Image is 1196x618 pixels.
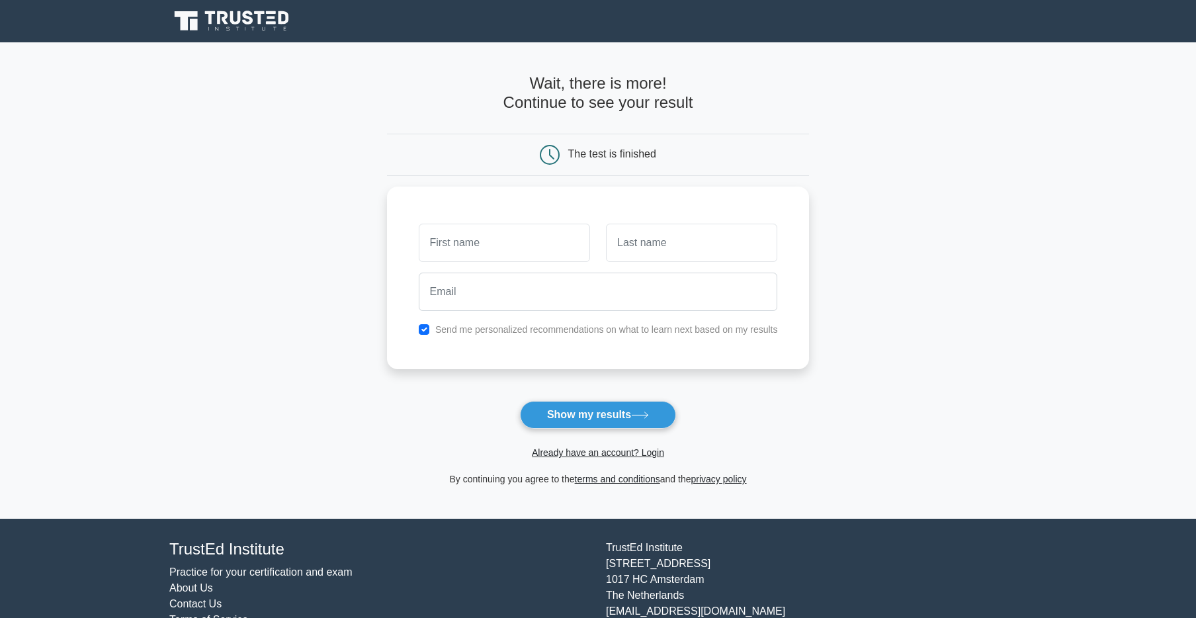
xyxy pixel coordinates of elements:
h4: TrustEd Institute [169,540,590,559]
div: By continuing you agree to the and the [379,471,818,487]
a: terms and conditions [575,474,660,484]
a: About Us [169,582,213,594]
a: Practice for your certification and exam [169,566,353,578]
a: Contact Us [169,598,222,609]
label: Send me personalized recommendations on what to learn next based on my results [435,324,778,335]
h4: Wait, there is more! Continue to see your result [387,74,810,112]
button: Show my results [520,401,676,429]
input: First name [419,224,590,262]
input: Email [419,273,778,311]
a: privacy policy [691,474,747,484]
div: The test is finished [568,148,656,159]
a: Already have an account? Login [532,447,664,458]
input: Last name [606,224,777,262]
